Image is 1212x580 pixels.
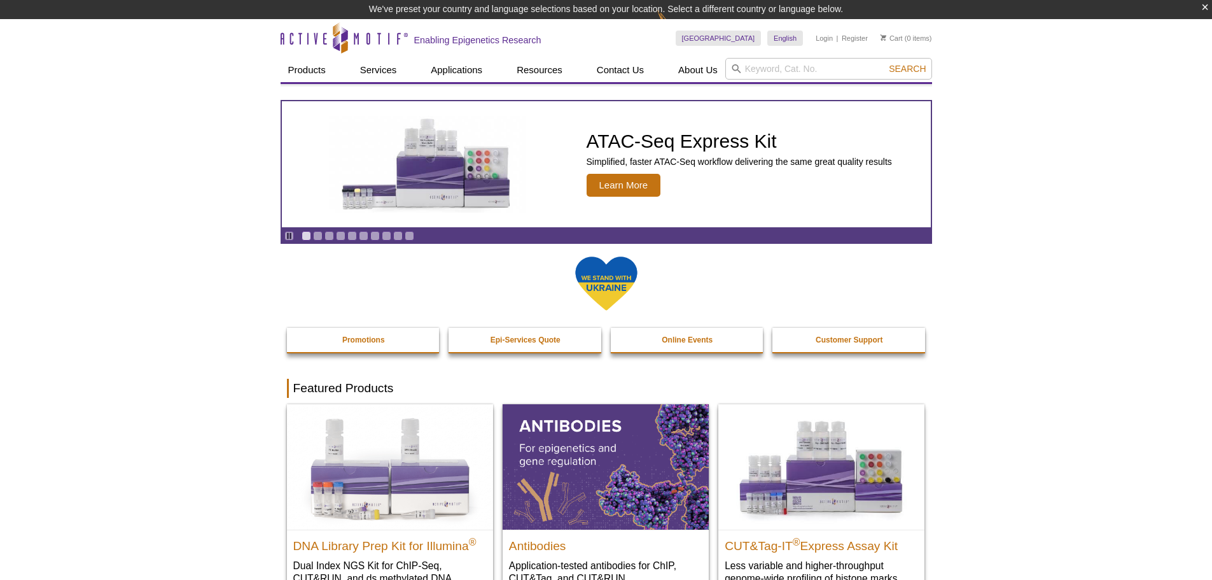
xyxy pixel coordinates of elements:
sup: ® [793,536,800,547]
img: We Stand With Ukraine [575,255,638,312]
a: Go to slide 5 [347,231,357,241]
a: Promotions [287,328,441,352]
strong: Customer Support [816,336,882,344]
a: About Us [671,58,725,82]
a: Go to slide 2 [313,231,323,241]
li: (0 items) [881,31,932,46]
a: Toggle autoplay [284,231,294,241]
img: Change Here [657,10,691,39]
a: Customer Support [772,328,926,352]
a: Products [281,58,333,82]
li: | [837,31,839,46]
h2: Featured Products [287,379,926,398]
strong: Promotions [342,336,385,344]
h2: ATAC-Seq Express Kit [587,132,892,151]
input: Keyword, Cat. No. [725,58,932,80]
h2: DNA Library Prep Kit for Illumina [293,534,487,553]
button: Search [885,63,930,74]
p: Simplified, faster ATAC-Seq workflow delivering the same great quality results [587,156,892,167]
a: [GEOGRAPHIC_DATA] [676,31,762,46]
a: Go to slide 9 [393,231,403,241]
h2: CUT&Tag-IT Express Assay Kit [725,534,918,553]
a: Go to slide 8 [382,231,391,241]
a: Go to slide 10 [405,231,414,241]
img: ATAC-Seq Express Kit [323,116,533,213]
img: All Antibodies [503,404,709,529]
a: Register [842,34,868,43]
img: CUT&Tag-IT® Express Assay Kit [718,404,924,529]
a: Cart [881,34,903,43]
h2: Enabling Epigenetics Research [414,34,541,46]
a: English [767,31,803,46]
a: Go to slide 4 [336,231,345,241]
a: Go to slide 1 [302,231,311,241]
a: ATAC-Seq Express Kit ATAC-Seq Express Kit Simplified, faster ATAC-Seq workflow delivering the sam... [282,101,931,227]
h2: Antibodies [509,534,702,553]
a: Contact Us [589,58,651,82]
a: Online Events [611,328,765,352]
a: Epi-Services Quote [449,328,603,352]
sup: ® [469,536,477,547]
span: Search [889,64,926,74]
a: Applications [423,58,490,82]
span: Learn More [587,174,661,197]
a: Resources [509,58,570,82]
a: Services [352,58,405,82]
a: Go to slide 3 [324,231,334,241]
strong: Epi-Services Quote [491,336,561,344]
a: Go to slide 6 [359,231,368,241]
img: Your Cart [881,34,886,41]
a: Go to slide 7 [370,231,380,241]
a: Login [816,34,833,43]
strong: Online Events [662,336,713,344]
img: DNA Library Prep Kit for Illumina [287,404,493,529]
article: ATAC-Seq Express Kit [282,101,931,227]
